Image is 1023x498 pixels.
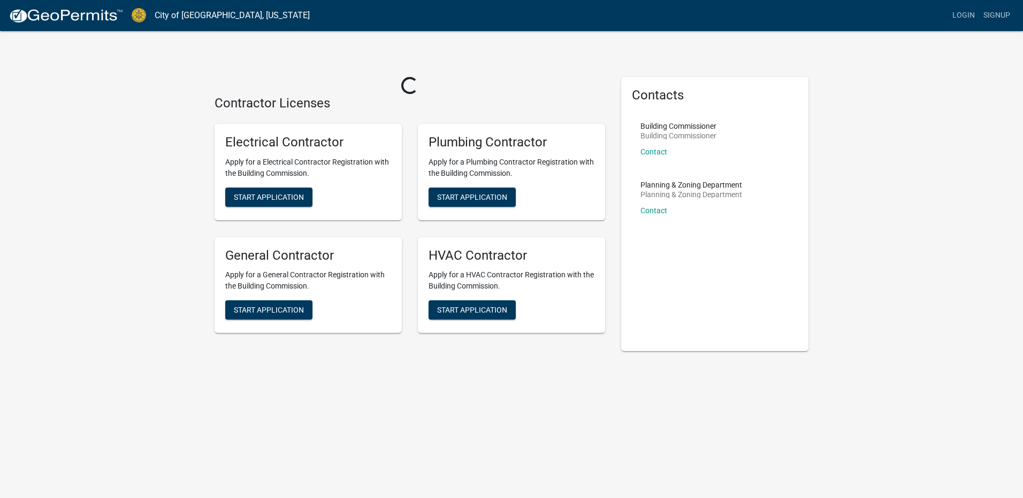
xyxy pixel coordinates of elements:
[429,248,594,263] h5: HVAC Contractor
[225,157,391,179] p: Apply for a Electrical Contractor Registration with the Building Commission.
[640,132,716,139] p: Building Commissioner
[437,306,507,314] span: Start Application
[429,135,594,150] h5: Plumbing Contractor
[225,188,312,207] button: Start Application
[640,191,742,198] p: Planning & Zoning Department
[948,5,979,26] a: Login
[225,269,391,292] p: Apply for a General Contractor Registration with the Building Commission.
[429,188,516,207] button: Start Application
[429,269,594,292] p: Apply for a HVAC Contractor Registration with the Building Commission.
[429,300,516,320] button: Start Application
[437,192,507,201] span: Start Application
[640,181,742,189] p: Planning & Zoning Department
[429,157,594,179] p: Apply for a Plumbing Contractor Registration with the Building Commission.
[640,206,667,215] a: Contact
[155,6,310,25] a: City of [GEOGRAPHIC_DATA], [US_STATE]
[640,147,667,156] a: Contact
[132,8,146,22] img: City of Jeffersonville, Indiana
[225,248,391,263] h5: General Contractor
[225,300,312,320] button: Start Application
[225,135,391,150] h5: Electrical Contractor
[234,192,304,201] span: Start Application
[640,122,716,130] p: Building Commissioner
[234,306,304,314] span: Start Application
[215,96,605,111] h4: Contractor Licenses
[979,5,1014,26] a: Signup
[632,88,798,103] h5: Contacts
